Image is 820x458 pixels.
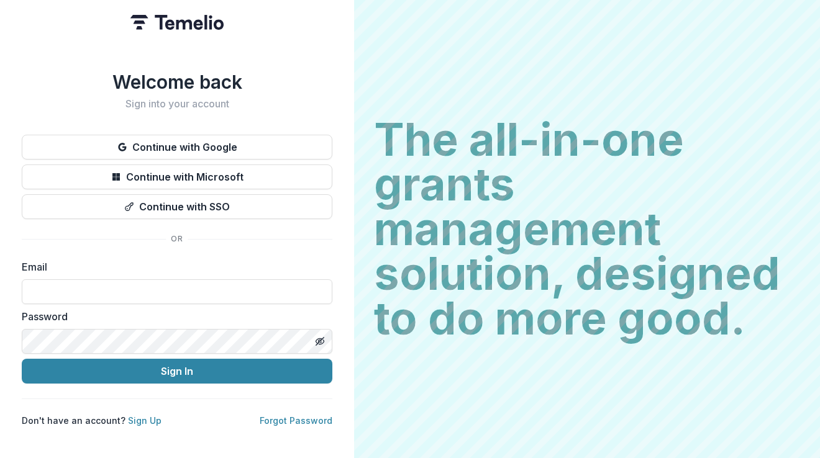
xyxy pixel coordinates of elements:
[310,331,330,351] button: Toggle password visibility
[128,415,162,426] a: Sign Up
[22,71,332,93] h1: Welcome back
[260,415,332,426] a: Forgot Password
[22,414,162,427] p: Don't have an account?
[22,359,332,384] button: Sign In
[22,309,325,324] label: Password
[130,15,224,30] img: Temelio
[22,98,332,110] h2: Sign into your account
[22,135,332,159] button: Continue with Google
[22,194,332,219] button: Continue with SSO
[22,259,325,274] label: Email
[22,164,332,189] button: Continue with Microsoft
